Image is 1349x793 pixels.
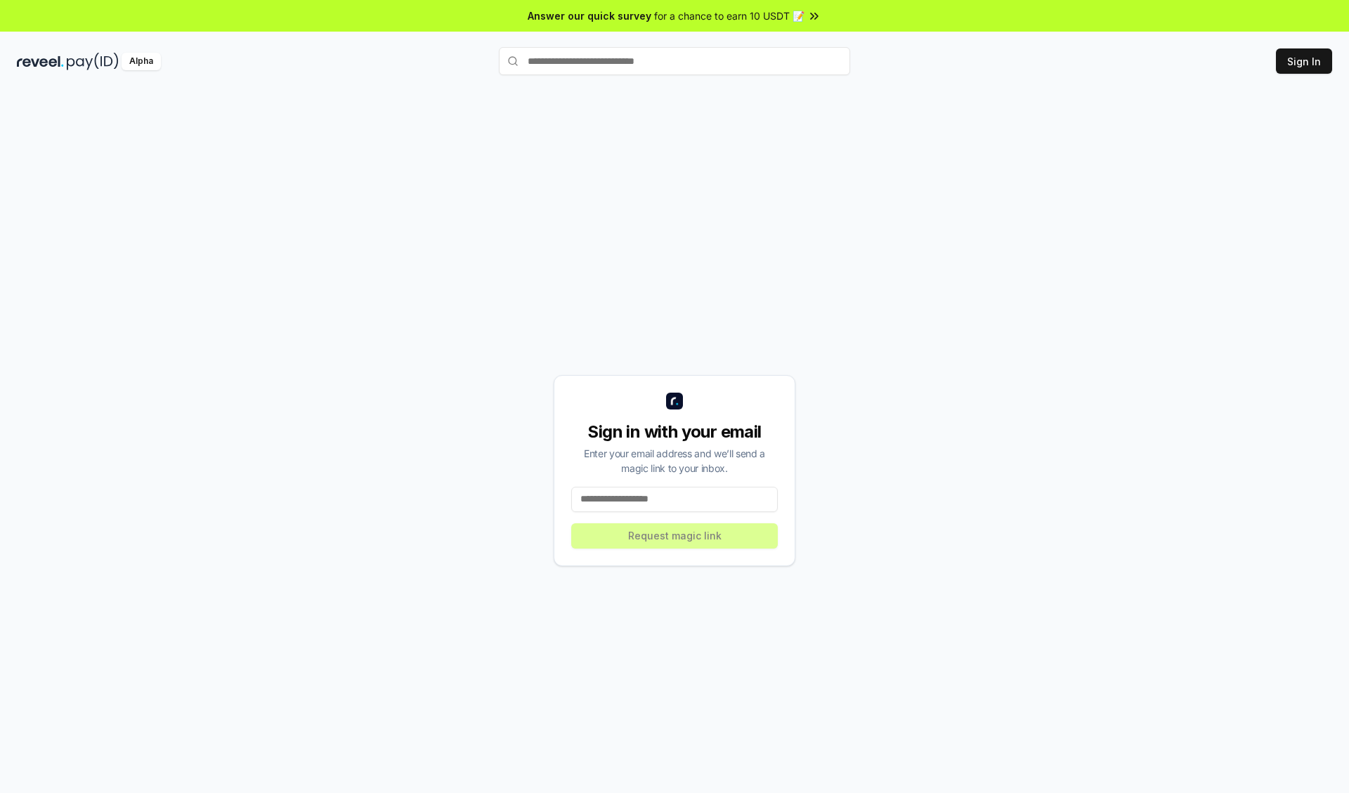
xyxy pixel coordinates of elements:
img: logo_small [666,393,683,409]
button: Sign In [1276,48,1332,74]
img: pay_id [67,53,119,70]
img: reveel_dark [17,53,64,70]
span: for a chance to earn 10 USDT 📝 [654,8,804,23]
div: Alpha [122,53,161,70]
div: Enter your email address and we’ll send a magic link to your inbox. [571,446,778,476]
div: Sign in with your email [571,421,778,443]
span: Answer our quick survey [528,8,651,23]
